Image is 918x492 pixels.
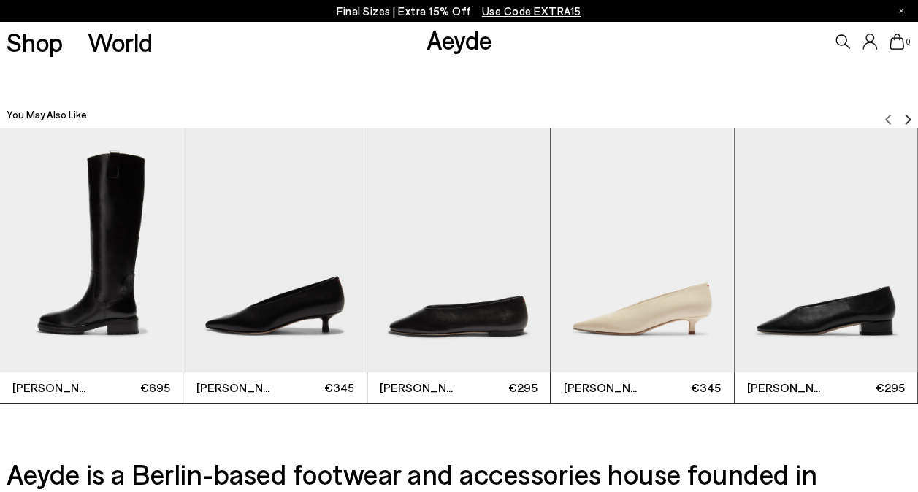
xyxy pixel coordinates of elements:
span: €345 [642,378,721,396]
div: 4 / 6 [551,128,734,404]
span: Navigate to /collections/ss25-final-sizes [482,4,581,18]
img: Clara Pointed-Toe Pumps [183,128,366,372]
a: Aeyde [427,24,492,55]
p: Final Sizes | Extra 15% Off [337,2,581,20]
span: [PERSON_NAME] [12,379,91,396]
div: 2 / 6 [183,128,367,404]
span: [PERSON_NAME] [380,379,459,396]
a: World [88,29,153,55]
a: [PERSON_NAME] €345 [183,128,366,403]
a: 0 [890,34,904,50]
a: Shop [7,29,63,55]
img: Delia Low-Heeled Ballet Pumps [735,128,917,372]
a: [PERSON_NAME] €295 [367,128,550,403]
span: [PERSON_NAME] [747,379,826,396]
img: svg%3E [882,114,894,126]
span: €345 [275,378,354,396]
div: 5 / 6 [735,128,918,404]
a: [PERSON_NAME] €345 [551,128,733,403]
button: Previous slide [882,103,894,125]
a: [PERSON_NAME] €295 [735,128,917,403]
span: €295 [826,378,905,396]
span: [PERSON_NAME] [196,379,275,396]
span: [PERSON_NAME] [564,379,643,396]
div: 3 / 6 [367,128,551,404]
img: svg%3E [902,114,914,126]
img: Kirsten Ballet Flats [367,128,550,372]
span: €295 [459,378,538,396]
span: 0 [904,38,911,46]
span: €695 [91,378,170,396]
img: Clara Pointed-Toe Pumps [551,128,733,372]
button: Next slide [902,103,914,125]
h2: You May Also Like [7,107,87,122]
